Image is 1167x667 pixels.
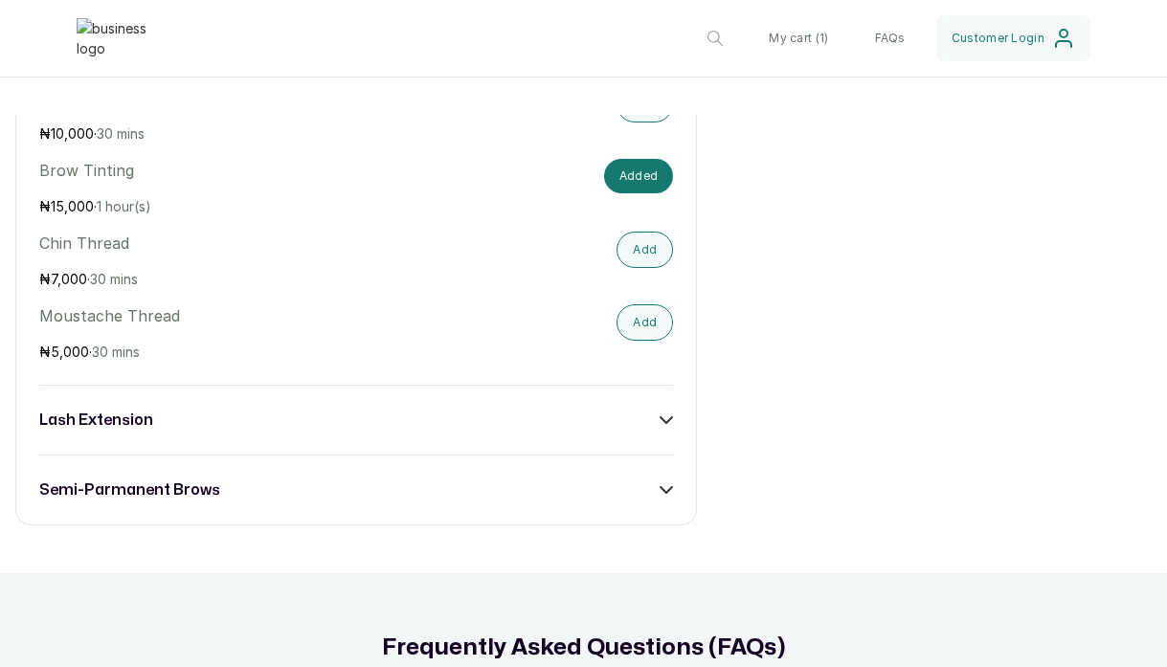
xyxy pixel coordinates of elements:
span: 30 mins [92,344,140,360]
h2: Frequently Asked Questions (FAQs) [382,631,786,665]
p: ₦ · [39,124,483,144]
span: 15,000 [51,198,94,214]
p: Moustache Thread [39,304,483,327]
p: Chin Thread [39,232,483,255]
button: Customer Login [936,15,1090,61]
span: 10,000 [51,125,94,142]
span: 30 mins [97,125,145,142]
span: 1 hour(s) [97,198,151,214]
p: Brow Tinting [39,159,483,182]
h3: lash extension [39,409,153,432]
img: business logo [77,18,153,58]
button: Added [604,159,674,193]
button: Add [617,232,673,268]
button: My cart (1) [753,15,843,61]
button: FAQs [860,15,921,61]
p: ₦ · [39,270,483,289]
p: ₦ · [39,343,483,362]
span: 5,000 [51,344,89,360]
p: ₦ · [39,197,483,216]
span: 30 mins [90,271,138,287]
h3: semi-parmanent brows [39,478,220,501]
button: Add [617,304,673,341]
span: 7,000 [51,271,87,287]
span: Customer Login [952,31,1044,46]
